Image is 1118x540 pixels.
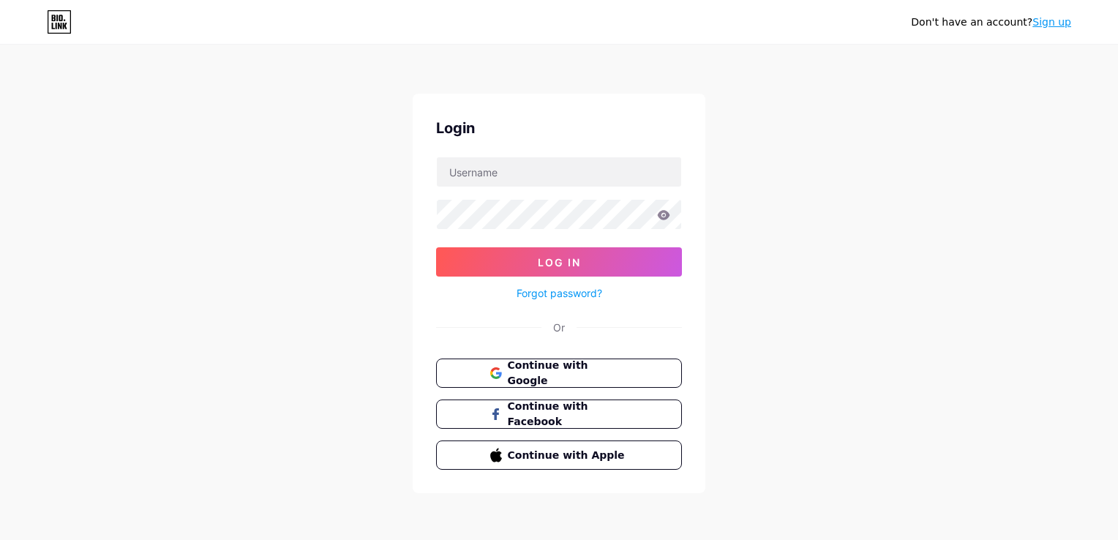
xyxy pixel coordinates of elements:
[436,117,682,139] div: Login
[436,440,682,470] button: Continue with Apple
[517,285,602,301] a: Forgot password?
[538,256,581,269] span: Log In
[437,157,681,187] input: Username
[508,358,629,389] span: Continue with Google
[436,247,682,277] button: Log In
[508,399,629,430] span: Continue with Facebook
[553,320,565,335] div: Or
[911,15,1071,30] div: Don't have an account?
[1032,16,1071,28] a: Sign up
[436,359,682,388] button: Continue with Google
[508,448,629,463] span: Continue with Apple
[436,400,682,429] button: Continue with Facebook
